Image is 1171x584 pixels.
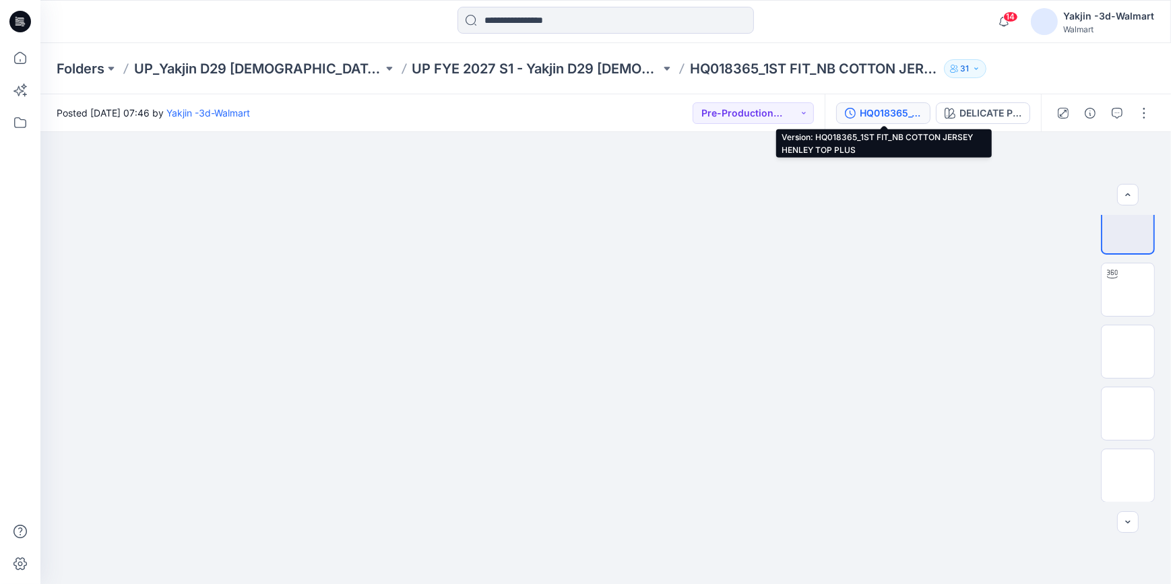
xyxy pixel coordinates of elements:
[1031,8,1058,35] img: avatar
[944,59,986,78] button: 31
[936,102,1030,124] button: DELICATE PINK
[961,61,970,76] p: 31
[690,59,939,78] p: HQ018365_1ST FIT_NB COTTON JERSEY HENLEY TOP PLUS
[57,59,104,78] a: Folders
[412,59,661,78] a: UP FYE 2027 S1 - Yakjin D29 [DEMOGRAPHIC_DATA] Sleepwear
[1063,8,1154,24] div: Yakjin -3d-Walmart
[860,106,922,121] div: HQ018365_1ST FIT_NB COTTON JERSEY HENLEY TOP PLUS
[1063,24,1154,34] div: Walmart
[836,102,930,124] button: HQ018365_1ST FIT_NB COTTON JERSEY HENLEY TOP PLUS
[166,107,250,119] a: Yakjin -3d-Walmart
[1003,11,1018,22] span: 14
[57,106,250,120] span: Posted [DATE] 07:46 by
[1079,102,1101,124] button: Details
[959,106,1021,121] div: DELICATE PINK
[134,59,383,78] a: UP_Yakjin D29 [DEMOGRAPHIC_DATA] Sleep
